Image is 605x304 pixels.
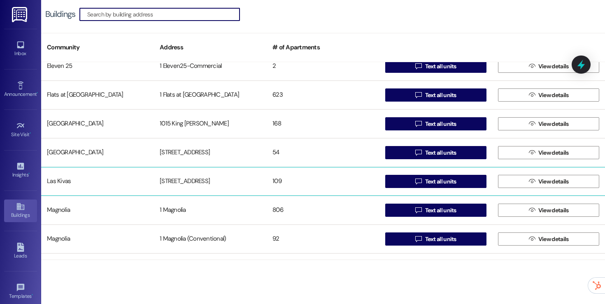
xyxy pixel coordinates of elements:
i:  [415,236,421,242]
button: Text all units [385,60,486,73]
a: Site Visit • [4,119,37,141]
div: 168 [267,116,379,132]
i:  [529,92,535,98]
span: Text all units [425,149,456,157]
div: Community [41,37,154,58]
span: • [32,292,33,298]
span: Text all units [425,120,456,128]
span: View details [538,235,569,244]
div: Las Kivas [41,173,154,190]
button: Text all units [385,117,486,130]
div: 1 Magnolia (Conventional) [154,231,267,247]
span: • [30,130,31,136]
div: Flats at [GEOGRAPHIC_DATA] [41,87,154,103]
i:  [529,149,535,156]
i:  [529,178,535,185]
div: 1015 King [PERSON_NAME] [154,116,267,132]
span: View details [538,149,569,157]
span: Text all units [425,91,456,100]
span: View details [538,62,569,71]
button: View details [498,88,599,102]
button: View details [498,204,599,217]
i:  [415,178,421,185]
button: View details [498,232,599,246]
div: Magnolia [41,202,154,218]
span: View details [538,91,569,100]
span: Text all units [425,62,456,71]
i:  [529,236,535,242]
i:  [529,207,535,213]
a: Insights • [4,159,37,181]
div: [STREET_ADDRESS] [154,173,267,190]
i:  [415,149,421,156]
div: 1 Eleven25-Commercial [154,58,267,74]
i:  [415,92,421,98]
img: ResiDesk Logo [12,7,29,22]
button: Text all units [385,88,486,102]
div: 1 Magnolia [154,202,267,218]
i:  [529,63,535,70]
div: 92 [267,231,379,247]
div: [GEOGRAPHIC_DATA] [41,144,154,161]
input: Search by building address [87,9,240,20]
span: View details [538,206,569,215]
button: View details [498,117,599,130]
a: Templates • [4,281,37,303]
a: Inbox [4,38,37,60]
span: View details [538,120,569,128]
button: Text all units [385,175,486,188]
div: 806 [267,202,379,218]
div: [STREET_ADDRESS] [154,144,267,161]
span: Text all units [425,235,456,244]
div: 1 Flats at [GEOGRAPHIC_DATA] [154,87,267,103]
span: View details [538,177,569,186]
button: View details [498,146,599,159]
div: # of Apartments [267,37,379,58]
div: Address [154,37,267,58]
button: Text all units [385,232,486,246]
div: 109 [267,173,379,190]
button: Text all units [385,146,486,159]
i:  [415,63,421,70]
span: • [28,171,30,176]
button: View details [498,60,599,73]
i:  [415,121,421,127]
div: 2 [267,58,379,74]
i:  [529,121,535,127]
span: • [37,90,38,96]
span: Text all units [425,206,456,215]
a: Buildings [4,200,37,222]
button: View details [498,175,599,188]
button: Text all units [385,204,486,217]
div: [GEOGRAPHIC_DATA] [41,116,154,132]
div: Eleven 25 [41,58,154,74]
span: Text all units [425,177,456,186]
div: Magnolia [41,231,154,247]
div: 54 [267,144,379,161]
div: Buildings [45,10,75,19]
div: 623 [267,87,379,103]
a: Leads [4,240,37,262]
i:  [415,207,421,213]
